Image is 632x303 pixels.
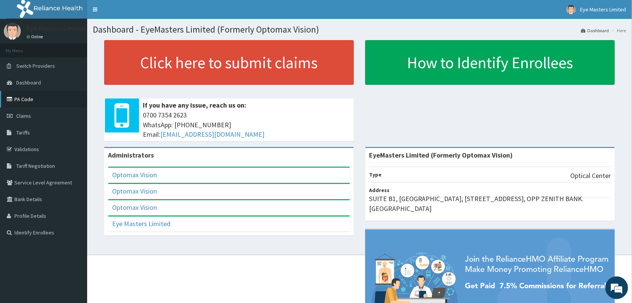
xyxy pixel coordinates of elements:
a: Dashboard [581,27,609,34]
span: We're online! [44,95,105,172]
span: Tariffs [16,129,30,136]
span: Eye Masters Limited [580,6,626,13]
b: Address [369,187,390,194]
span: Tariff Negotiation [16,162,55,169]
img: User Image [566,5,576,14]
p: SUITE B1, [GEOGRAPHIC_DATA], [STREET_ADDRESS], OPP ZENITH BANK. [GEOGRAPHIC_DATA] [369,194,611,213]
img: d_794563401_company_1708531726252_794563401 [14,38,31,57]
a: How to Identify Enrollees [365,40,615,85]
b: Type [369,171,382,178]
p: Optical Center [571,171,611,181]
textarea: Type your message and hit 'Enter' [4,207,144,233]
div: Minimize live chat window [124,4,142,22]
a: Eye Masters Limited [112,219,171,228]
b: If you have any issue, reach us on: [143,101,246,109]
div: Chat with us now [39,42,127,52]
a: Optomax Vision [112,170,157,179]
a: Optomax Vision [112,187,157,195]
b: Administrators [108,151,154,159]
a: Optomax Vision [112,203,157,212]
span: Dashboard [16,79,41,86]
h1: Dashboard - EyeMasters Limited (Formerly Optomax Vision) [93,25,626,34]
p: Eye Masters Limited [27,25,86,31]
a: [EMAIL_ADDRESS][DOMAIN_NAME] [160,130,264,139]
span: 0700 7354 2623 WhatsApp: [PHONE_NUMBER] Email: [143,110,350,139]
strong: EyeMasters Limited (Formerly Optomax Vision) [369,151,513,159]
span: Switch Providers [16,62,55,69]
a: Click here to submit claims [104,40,354,85]
img: User Image [4,23,21,40]
a: Online [27,34,45,39]
span: Claims [16,112,31,119]
li: Here [610,27,626,34]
